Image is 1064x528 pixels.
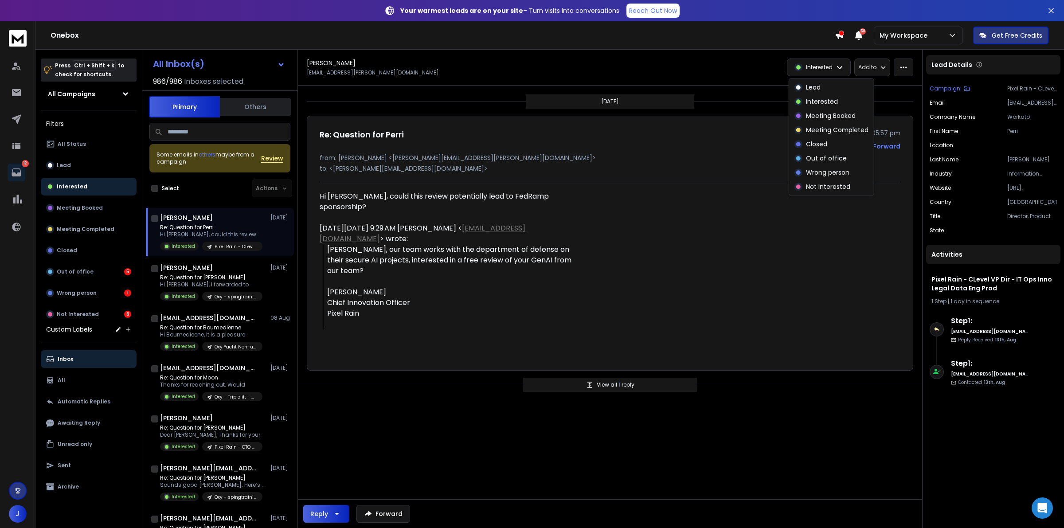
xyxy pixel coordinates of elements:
p: Contacted [958,379,1005,386]
p: Re: Question for Moon [160,374,262,381]
p: Interested [172,443,195,450]
div: Reply [310,509,328,518]
p: Lead [57,162,71,169]
p: Perri [1007,128,1057,135]
p: Thanks for reaching out. Would [160,381,262,388]
p: from: [PERSON_NAME] <[PERSON_NAME][EMAIL_ADDRESS][PERSON_NAME][DOMAIN_NAME]> [320,153,900,162]
p: Interested [172,243,195,250]
span: others [199,151,215,158]
p: Director, Product Marketing, Commercial Segment [1007,213,1057,220]
span: 13th, Aug [984,379,1005,386]
p: Hi Boumedieene, It is a pleasure [160,331,262,338]
p: View all reply [597,381,634,388]
p: Oxy - spingtraining - mkt sales ops [215,293,257,300]
p: Interested [57,183,87,190]
p: industry [930,170,952,177]
p: Workato [1007,113,1057,121]
p: Dear [PERSON_NAME], Thanks for your [160,431,262,438]
h1: All Campaigns [48,90,95,98]
h6: [EMAIL_ADDRESS][DOMAIN_NAME] [951,371,1029,377]
p: [DATE] [270,415,290,422]
h1: [PERSON_NAME][EMAIL_ADDRESS][DOMAIN_NAME] [160,464,258,473]
p: Archive [58,483,79,490]
p: [URL][DOMAIN_NAME] [1007,184,1057,192]
h1: [PERSON_NAME] [160,263,213,272]
p: information technology & services [1007,170,1057,177]
p: Interested [172,493,195,500]
button: Others [220,97,291,117]
p: Closed [57,247,77,254]
p: Interested [806,64,833,71]
p: Closed [806,140,827,149]
p: Meeting Completed [57,226,114,233]
span: 1 Step [931,297,947,305]
p: Interested [172,343,195,350]
p: Awaiting Reply [58,419,100,426]
div: [PERSON_NAME] [327,287,579,297]
span: 986 / 986 [153,76,182,87]
img: logo [9,30,27,47]
p: Wrong person [57,289,97,297]
div: 6 [124,311,131,318]
p: Lead [806,83,821,92]
p: My Workspace [880,31,931,40]
h1: Re: Question for Perri [320,129,404,141]
div: Open Intercom Messenger [1032,497,1053,519]
h1: [PERSON_NAME] [160,213,213,222]
h1: [PERSON_NAME] [307,59,356,67]
h3: Filters [41,117,137,130]
p: Re: Question for Perri [160,224,262,231]
p: Re: Question for [PERSON_NAME] [160,274,262,281]
div: [DATE][DATE] 9:29 AM [PERSON_NAME] < > wrote: [320,223,579,244]
p: Press to check for shortcuts. [55,61,124,79]
p: 12 [22,160,29,167]
p: Reply Received [958,336,1016,343]
span: 1 [618,381,622,388]
p: Interested [172,393,195,400]
p: location [930,142,953,149]
p: Get Free Credits [992,31,1042,40]
p: Company Name [930,113,975,121]
label: Select [162,185,179,192]
div: 5 [124,268,131,275]
p: Oxy Yacht Non-us Relaunch-- re run [215,344,257,350]
p: Sounds good [PERSON_NAME]. Here’s my [160,481,266,489]
p: Not Interested [806,182,850,191]
p: Pixel Rain - CLevel VP Dir - IT Ops Inno Legal Data Eng Prod [215,243,257,250]
h6: [EMAIL_ADDRESS][DOMAIN_NAME] [951,328,1029,335]
p: [EMAIL_ADDRESS][PERSON_NAME][DOMAIN_NAME] [1007,99,1057,106]
p: Reach Out Now [629,6,677,15]
div: | [931,298,1055,305]
div: [PERSON_NAME], our team works with the department of defense on their secure AI projects, interes... [327,244,579,276]
p: Out of office [806,154,847,163]
p: Re: Question for Boumedienne [160,324,262,331]
p: Meeting Booked [57,204,103,211]
p: – Turn visits into conversations [400,6,619,15]
p: Oxy - Triplelift - mkt growth - US [215,394,257,400]
p: Email [930,99,945,106]
p: Country [930,199,951,206]
p: Inbox [58,356,73,363]
p: Re: Question for [PERSON_NAME] [160,474,266,481]
button: Primary [149,96,220,117]
span: 50 [860,28,866,35]
div: Forward [873,142,900,151]
p: Re: Question for [PERSON_NAME] [160,424,262,431]
span: 13th, Aug [995,336,1016,343]
p: Interested [806,97,838,106]
p: Lead Details [931,60,972,69]
h3: Custom Labels [46,325,92,334]
p: Out of office [57,268,94,275]
span: J [9,505,27,523]
p: [DATE] [270,465,290,472]
button: Forward [356,505,410,523]
h6: Step 1 : [951,316,1029,326]
p: PIxel Rain - CTO +200 emp [GEOGRAPHIC_DATA] [215,444,257,450]
div: Chief Innovation Officer [327,297,579,308]
h3: Inboxes selected [184,76,243,87]
span: 1 day in sequence [951,297,999,305]
p: First Name [930,128,958,135]
p: Hi [PERSON_NAME], could this review [160,231,262,238]
h1: Onebox [51,30,835,41]
p: [DATE] [601,98,619,105]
